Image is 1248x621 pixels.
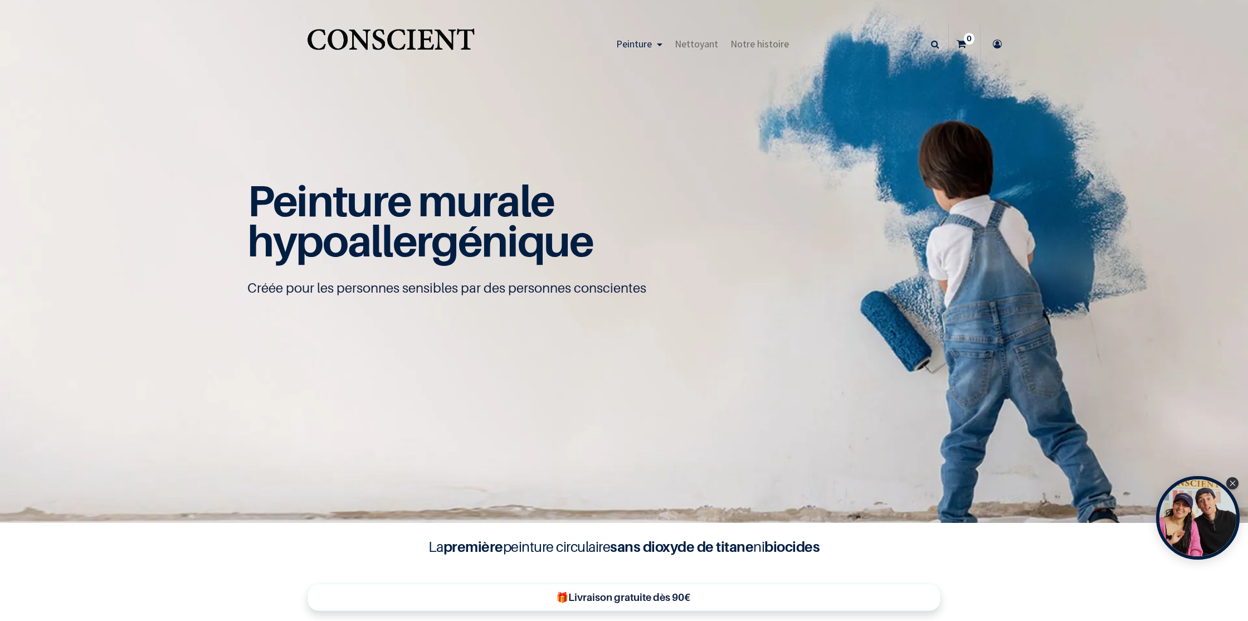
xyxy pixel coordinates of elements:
iframe: Tidio Chat [1012,191,1248,621]
a: 0 [949,25,980,64]
b: sans dioxyde de titane [610,538,753,555]
span: hypoallergénique [247,215,593,266]
b: biocides [764,538,820,555]
p: Créée pour les personnes sensibles par des personnes conscientes [247,279,1001,297]
h4: La peinture circulaire ni [401,536,847,557]
span: Peinture [616,37,652,50]
a: Logo of Conscient [305,22,477,66]
b: première [443,538,503,555]
sup: 0 [964,33,974,44]
span: Peinture murale [247,174,554,226]
a: Peinture [610,25,669,64]
b: 🎁Livraison gratuite dès 90€ [556,591,690,603]
span: Notre histoire [730,37,789,50]
span: Nettoyant [675,37,718,50]
img: Conscient [305,22,477,66]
